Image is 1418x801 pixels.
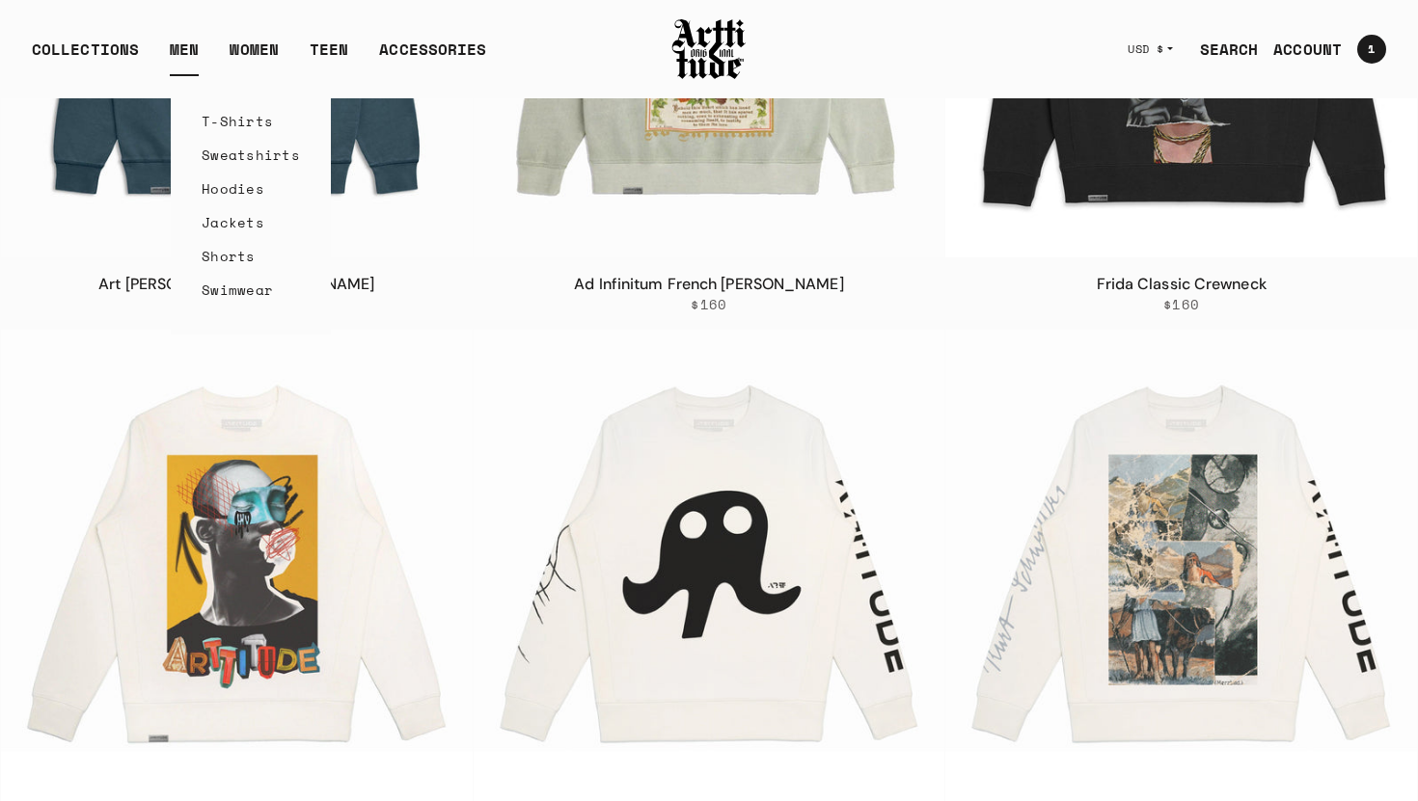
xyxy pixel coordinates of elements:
[1342,27,1386,71] a: Open cart
[1097,274,1267,294] a: Frida Classic Crewneck
[202,273,300,307] a: Swimwear
[1368,43,1375,55] span: 1
[945,330,1417,801] img: Sans Titre Classic Crewneck
[32,38,139,76] div: COLLECTIONS
[1116,28,1185,70] button: USD $
[310,38,348,76] a: TEEN
[379,38,486,76] div: ACCESSORIES
[1,330,473,801] img: Collage Classic Crewneck
[202,172,300,205] a: Hoodies
[474,330,945,801] img: Schnurrhut Classic Crewneck
[202,205,300,239] a: Jackets
[202,104,300,138] a: T-Shirts
[202,138,300,172] a: Sweatshirts
[1,330,473,801] a: Collage Classic CrewneckCollage Classic Crewneck
[230,38,279,76] a: WOMEN
[945,330,1417,801] a: Sans Titre Classic CrewneckSans Titre Classic Crewneck
[202,239,300,273] a: Shorts
[670,16,748,82] img: Arttitude
[691,296,726,313] span: $160
[170,38,199,76] a: MEN
[1258,30,1342,68] a: ACCOUNT
[474,330,945,801] a: Schnurrhut Classic CrewneckSchnurrhut Classic Crewneck
[1128,41,1164,57] span: USD $
[98,274,374,294] a: Art [PERSON_NAME] [PERSON_NAME]
[1185,30,1259,68] a: SEARCH
[1163,296,1199,313] span: $160
[16,38,502,76] ul: Main navigation
[574,274,843,294] a: Ad Infinitum French [PERSON_NAME]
